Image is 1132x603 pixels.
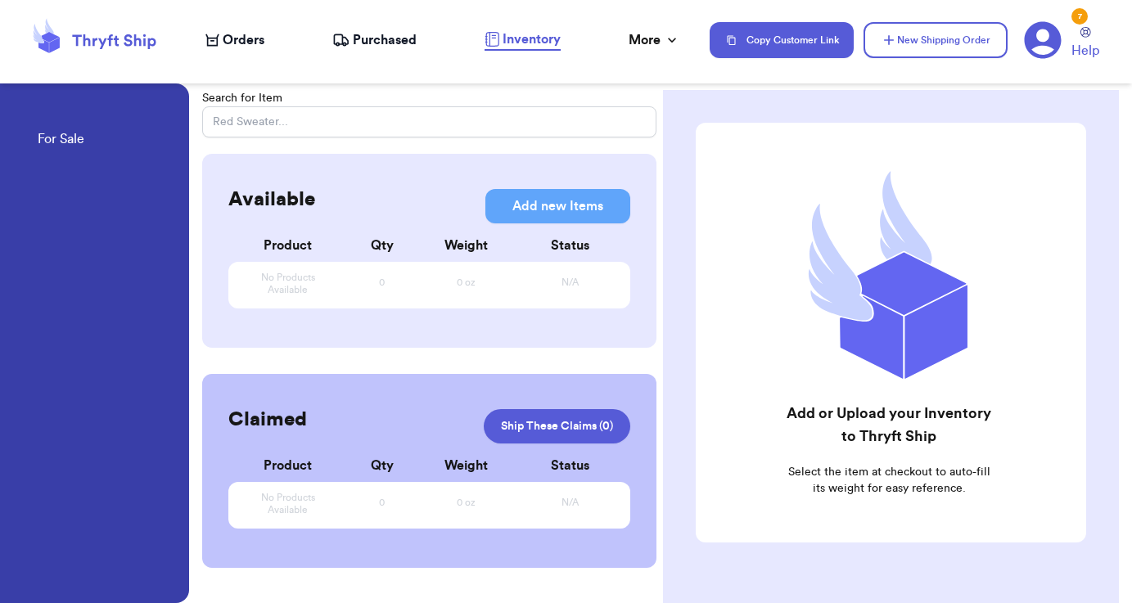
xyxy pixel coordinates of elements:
a: Purchased [332,30,417,50]
span: Help [1071,41,1099,61]
button: Copy Customer Link [710,22,854,58]
a: 7 [1024,21,1062,59]
h2: Available [228,187,315,213]
span: Inventory [503,29,561,49]
a: Inventory [485,29,561,51]
div: 7 [1071,8,1088,25]
a: Help [1071,27,1099,61]
span: N/A [561,497,579,509]
span: 0 oz [457,497,476,509]
h2: Claimed [228,407,307,433]
div: Weight [409,236,523,255]
a: Orders [205,30,264,50]
div: More [629,30,680,50]
span: Purchased [353,30,417,50]
span: 0 oz [457,277,476,289]
a: For Sale [38,129,84,152]
div: Weight [409,456,523,475]
span: No Products Available [241,272,336,296]
input: Red Sweater... [202,106,656,137]
div: Qty [335,236,429,255]
p: Search for Item [202,90,656,106]
span: No Products Available [241,492,336,516]
span: N/A [561,277,579,289]
div: Status [523,236,617,255]
span: 0 [379,277,385,289]
button: Add new Items [485,189,630,223]
button: New Shipping Order [864,22,1008,58]
div: Product [241,456,336,475]
h2: Add or Upload your Inventory to Thryft Ship [781,402,998,448]
span: Orders [223,30,264,50]
span: 0 [379,497,385,509]
div: Status [523,456,617,475]
p: Select the item at checkout to auto-fill its weight for easy reference. [781,464,998,497]
div: Product [241,236,336,255]
div: Qty [335,456,429,475]
a: Ship These Claims (0) [484,409,630,443]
